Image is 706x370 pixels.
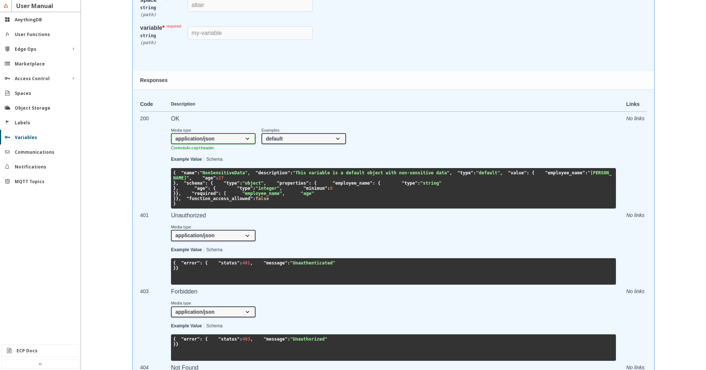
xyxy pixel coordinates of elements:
span: false [256,196,269,201]
span: "Unauthorized" [290,337,327,342]
span: 403 [242,337,250,342]
span: "message" [264,260,288,266]
span: "error" [181,260,200,266]
span: : [240,260,242,266]
p: Forbidden [171,288,616,295]
select: Media Type [171,230,256,241]
span: 0 [330,186,332,191]
span: "age" [301,191,314,196]
span: : [288,260,290,266]
span: : [585,170,588,175]
td: 401 [140,209,171,285]
span: "object" [242,181,264,186]
span: "string" [420,181,442,186]
input: variable [188,26,313,40]
span: , [250,337,253,342]
span: : [240,181,242,186]
td: Links [616,97,647,112]
span: "function_access_allowed" [186,196,253,201]
span: : { [200,337,208,342]
td: Code [140,97,171,112]
span: , [282,191,285,196]
div: ( path ) [140,40,188,45]
span: "type" [224,181,239,186]
code: Accept [186,146,201,150]
span: "age" [203,175,216,181]
span: , [279,186,282,191]
code: }, }, } }, ] }, } [173,170,611,206]
div: string [140,3,188,12]
span: , [189,175,192,181]
span: "status" [218,337,240,342]
span: "type" [457,170,473,175]
span: "type" [402,181,417,186]
span: : { [527,170,535,175]
span: "type" [237,186,253,191]
small: Examples [261,128,346,132]
span: "NonSensitiveData" [200,170,247,175]
span: "[PERSON_NAME]" [173,170,611,181]
span: : { [205,181,213,186]
span: 27 [218,175,224,181]
span: "age" [195,186,208,191]
span: : { [208,186,216,191]
button: Example Value [171,157,202,162]
select: Media Type [171,306,256,317]
span: : [253,186,256,191]
code: } } [173,337,327,347]
span: { [173,170,176,175]
span: : { [372,181,381,186]
span: : [216,175,218,181]
span: "description" [256,170,290,175]
span: { [173,337,176,342]
span: : [290,170,293,175]
span: : [418,181,420,186]
i: No links [626,212,645,218]
span: "This variable is a default object with non-sensitive data" [293,170,449,175]
span: : [288,337,290,342]
span: : [240,337,242,342]
td: Description [171,97,616,112]
span: : { [200,260,208,266]
td: 403 [140,285,171,361]
span: 401 [242,260,250,266]
button: Schema [206,248,222,253]
span: "minimum" [303,186,327,191]
span: : { [309,181,317,186]
span: "default" [476,170,500,175]
span: "properties" [277,181,309,186]
span: "status" [218,260,240,266]
span: , [247,170,250,175]
span: "value" [508,170,527,175]
select: Media Type [171,133,256,144]
span: "employee_name" [242,191,282,196]
span: , [264,181,266,186]
small: Media type [171,128,256,132]
h4: Responses [140,77,647,83]
button: Schema [206,157,222,162]
div: string [140,31,188,40]
span: "name" [181,170,197,175]
code: } } [173,260,335,271]
span: "message" [264,337,288,342]
button: Example Value [171,248,202,253]
button: Schema [206,324,222,329]
i: No links [626,288,645,294]
span: , [449,170,452,175]
span: { [173,260,176,266]
span: "employee_name" [333,181,372,186]
i: No links [626,115,645,121]
span: : [ [218,191,227,196]
div: variable [140,25,183,31]
p: Unauthorized [171,212,616,219]
span: : [327,186,330,191]
small: Media type [171,225,256,229]
button: Example Value [171,324,202,329]
span: "Unauthenticated" [290,260,335,266]
span: "employee_name" [545,170,585,175]
span: : [197,170,200,175]
small: Controls header. [171,146,215,150]
small: Media type [171,301,256,305]
div: ( path ) [140,12,188,17]
span: "required" [192,191,218,196]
